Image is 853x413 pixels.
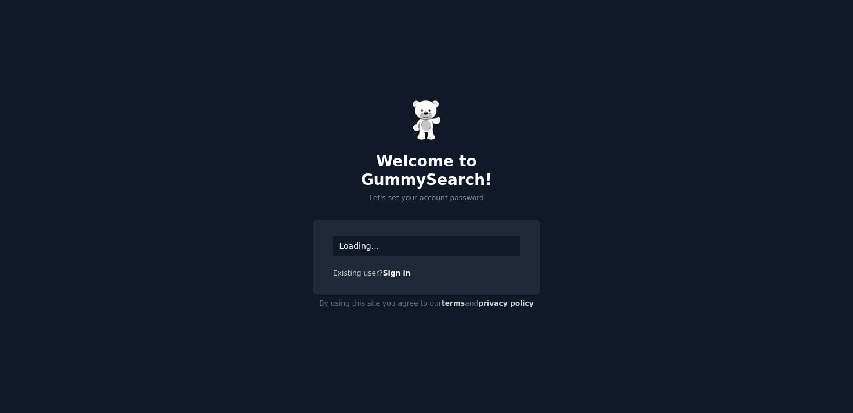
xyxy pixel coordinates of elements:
img: Gummy Bear [412,100,441,140]
p: Let's set your account password [313,193,540,204]
div: Loading... [333,236,520,256]
span: Existing user? [333,269,383,277]
a: terms [442,299,465,307]
a: privacy policy [478,299,534,307]
h2: Welcome to GummySearch! [313,153,540,189]
a: Sign in [383,269,411,277]
div: By using this site you agree to our and [313,295,540,313]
